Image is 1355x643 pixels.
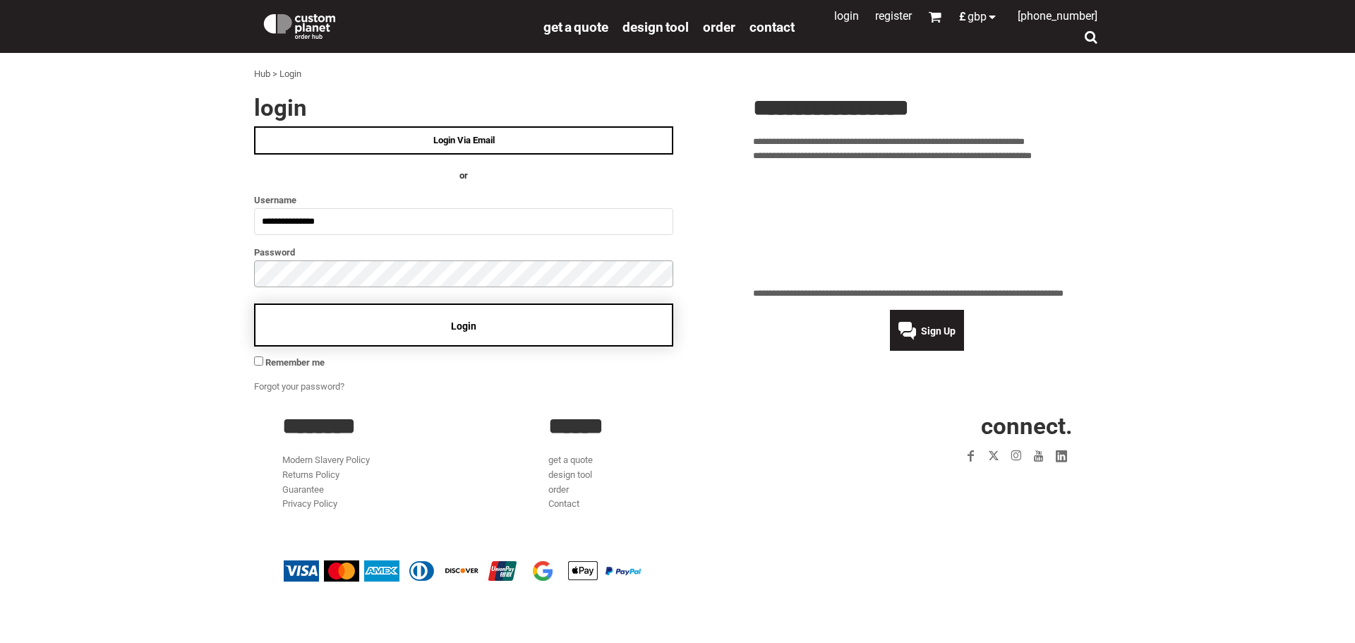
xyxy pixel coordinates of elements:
[968,11,987,23] span: GBP
[254,68,270,79] a: Hub
[364,560,399,582] img: American Express
[565,560,601,582] img: Apple Pay
[1018,9,1097,23] span: [PHONE_NUMBER]
[606,567,641,575] img: PayPal
[878,476,1073,493] iframe: Customer reviews powered by Trustpilot
[254,96,673,119] h2: Login
[265,357,325,368] span: Remember me
[703,19,735,35] span: order
[959,11,968,23] span: £
[753,172,1101,278] iframe: Customer reviews powered by Trustpilot
[703,18,735,35] a: order
[543,19,608,35] span: get a quote
[543,18,608,35] a: get a quote
[284,560,319,582] img: Visa
[254,169,673,184] h4: OR
[622,19,689,35] span: design tool
[261,11,338,39] img: Custom Planet
[548,455,593,465] a: get a quote
[254,4,536,46] a: Custom Planet
[834,9,859,23] a: Login
[815,414,1073,438] h2: CONNECT.
[272,67,277,82] div: >
[548,498,579,509] a: Contact
[525,560,560,582] img: Google Pay
[282,498,337,509] a: Privacy Policy
[433,135,495,145] span: Login Via Email
[622,18,689,35] a: design tool
[548,484,569,495] a: order
[749,18,795,35] a: Contact
[254,192,673,208] label: Username
[279,67,301,82] div: Login
[254,244,673,260] label: Password
[921,325,956,337] span: Sign Up
[445,560,480,582] img: Discover
[324,560,359,582] img: Mastercard
[485,560,520,582] img: China UnionPay
[451,320,476,332] span: Login
[749,19,795,35] span: Contact
[282,469,339,480] a: Returns Policy
[282,455,370,465] a: Modern Slavery Policy
[282,484,324,495] a: Guarantee
[254,126,673,155] a: Login Via Email
[404,560,440,582] img: Diners Club
[254,381,344,392] a: Forgot your password?
[254,356,263,366] input: Remember me
[875,9,912,23] a: Register
[548,469,592,480] a: design tool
